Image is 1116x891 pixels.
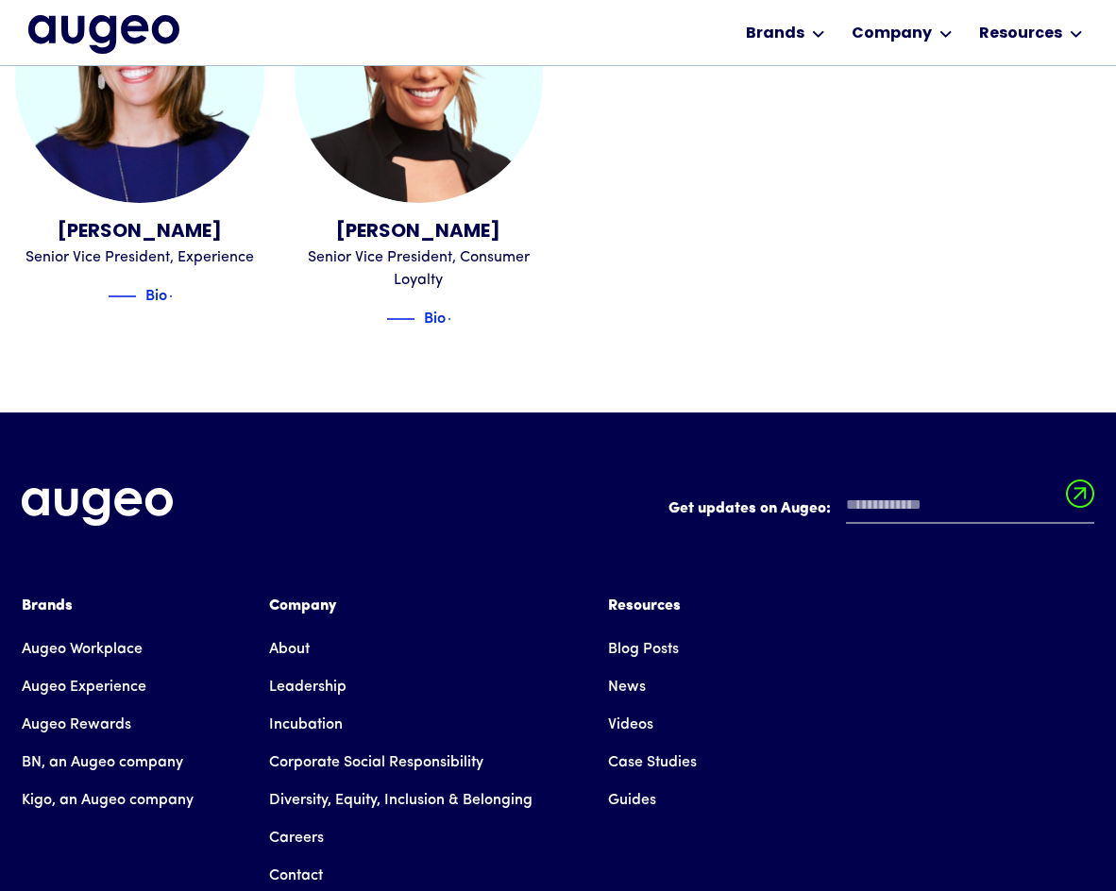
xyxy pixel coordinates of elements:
div: Brands [22,595,194,617]
a: Incubation [269,706,343,744]
a: home [28,15,179,53]
div: Brands [746,23,804,45]
a: Kigo, an Augeo company [22,782,194,819]
a: BN, an Augeo company [22,744,183,782]
div: Senior Vice President, Experience [15,246,264,269]
img: Augeo's full logo in midnight blue. [28,15,179,53]
img: Augeo's full logo in white. [22,488,173,527]
a: News [608,668,646,706]
a: Guides [608,782,656,819]
input: Submit [1066,479,1094,519]
div: Bio [424,305,446,328]
a: Augeo Workplace [22,630,143,668]
a: Case Studies [608,744,697,782]
div: Senior Vice President, Consumer Loyalty [295,246,544,292]
form: Email Form [668,488,1094,533]
label: Get updates on Augeo: [668,497,831,520]
a: Blog Posts [608,630,679,668]
div: Company [852,23,932,45]
a: Careers [269,819,324,857]
div: Resources [608,595,697,617]
a: Augeo Rewards [22,706,131,744]
a: Videos [608,706,653,744]
a: Diversity, Equity, Inclusion & Belonging [269,782,533,819]
div: Bio [145,282,167,305]
div: Company [269,595,533,617]
div: [PERSON_NAME] [15,218,264,246]
img: Blue decorative line [108,285,136,308]
div: [PERSON_NAME] [295,218,544,246]
img: Blue text arrow [169,285,197,308]
a: About [269,630,310,668]
img: Blue text arrow [448,308,476,330]
a: Augeo Experience [22,668,146,706]
img: Blue decorative line [386,308,414,330]
div: Resources [979,23,1062,45]
a: Leadership [269,668,347,706]
a: Corporate Social Responsibility [269,744,483,782]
